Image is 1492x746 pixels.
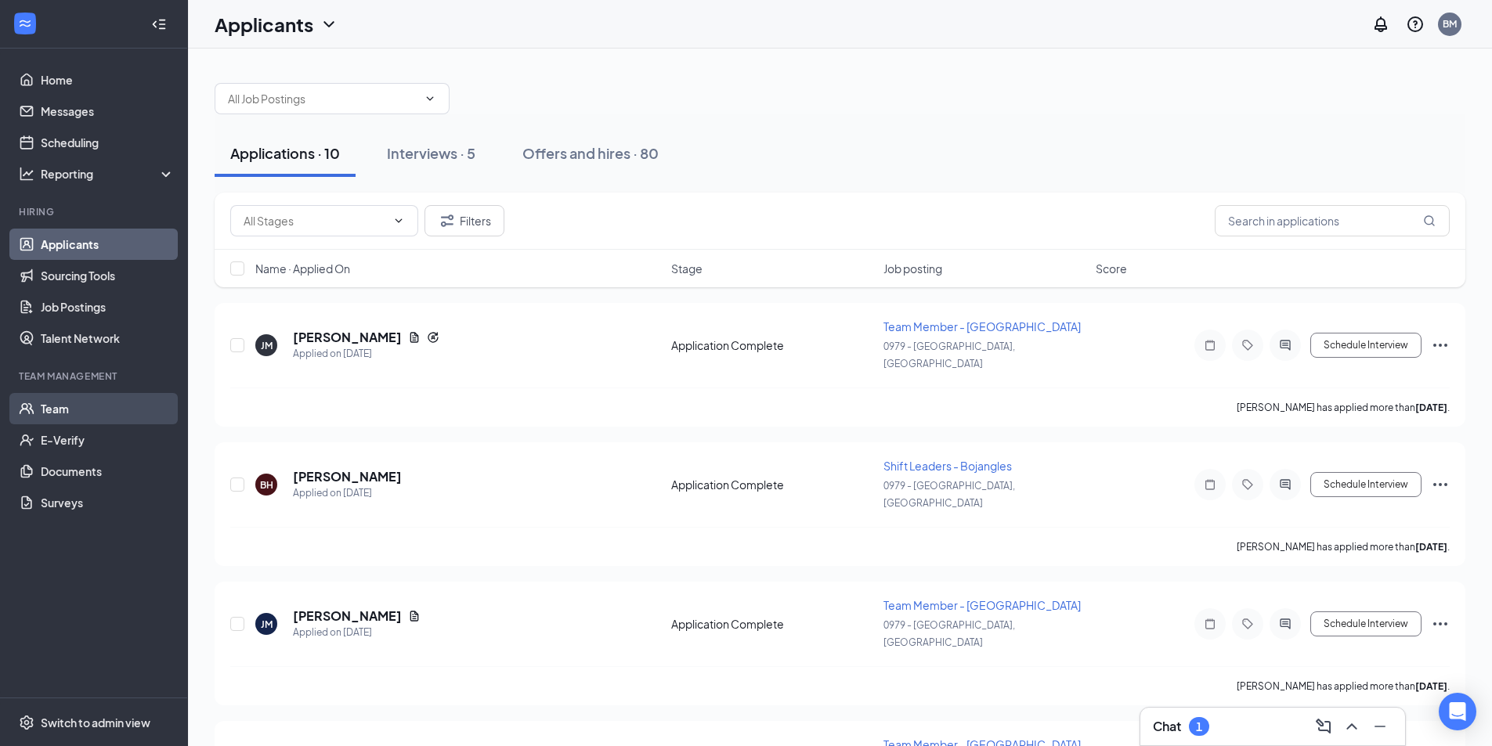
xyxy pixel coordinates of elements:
[41,229,175,260] a: Applicants
[427,331,439,344] svg: Reapply
[671,477,874,492] div: Application Complete
[215,11,313,38] h1: Applicants
[438,211,457,230] svg: Filter
[408,331,421,344] svg: Document
[387,143,475,163] div: Interviews · 5
[1238,339,1257,351] svg: Tag
[1310,472,1422,497] button: Schedule Interview
[41,166,175,182] div: Reporting
[392,214,405,227] svg: ChevronDown
[671,337,874,353] div: Application Complete
[1431,614,1450,633] svg: Ellipses
[260,478,273,492] div: BH
[1314,717,1333,736] svg: ComposeMessage
[1431,475,1450,494] svg: Ellipses
[41,487,175,518] a: Surveys
[883,480,1015,509] span: 0979 - [GEOGRAPHIC_DATA], [GEOGRAPHIC_DATA]
[1423,214,1436,227] svg: MagnifyingGlass
[408,610,421,622] svg: Document
[1342,717,1361,736] svg: ChevronUp
[293,625,421,640] div: Applied on [DATE]
[41,424,175,456] a: E-Verify
[1415,541,1447,553] b: [DATE]
[230,143,340,163] div: Applications · 10
[1237,540,1450,553] p: [PERSON_NAME] has applied more than .
[293,346,439,362] div: Applied on [DATE]
[1238,478,1257,491] svg: Tag
[293,485,402,501] div: Applied on [DATE]
[1276,478,1295,491] svg: ActiveChat
[1201,339,1219,351] svg: Note
[1276,339,1295,351] svg: ActiveChat
[1443,17,1457,31] div: BM
[261,618,273,631] div: JM
[424,205,504,236] button: Filter Filters
[883,619,1015,648] span: 0979 - [GEOGRAPHIC_DATA], [GEOGRAPHIC_DATA]
[1201,618,1219,630] svg: Note
[1201,478,1219,491] svg: Note
[19,166,34,182] svg: Analysis
[1431,336,1450,355] svg: Ellipses
[671,261,703,276] span: Stage
[151,16,167,32] svg: Collapse
[1415,680,1447,692] b: [DATE]
[883,319,1081,333] span: Team Member - [GEOGRAPHIC_DATA]
[41,715,150,730] div: Switch to admin view
[41,127,175,158] a: Scheduling
[41,96,175,127] a: Messages
[19,205,172,218] div: Hiring
[522,143,659,163] div: Offers and hires · 80
[1406,15,1425,34] svg: QuestionInfo
[293,468,402,485] h5: [PERSON_NAME]
[293,607,402,625] h5: [PERSON_NAME]
[228,90,417,107] input: All Job Postings
[671,616,874,632] div: Application Complete
[1238,618,1257,630] svg: Tag
[1371,15,1390,34] svg: Notifications
[41,323,175,354] a: Talent Network
[1439,693,1476,730] div: Open Intercom Messenger
[320,15,338,34] svg: ChevronDown
[19,369,172,383] div: Team Management
[1096,261,1127,276] span: Score
[883,598,1081,612] span: Team Member - [GEOGRAPHIC_DATA]
[883,341,1015,369] span: 0979 - [GEOGRAPHIC_DATA], [GEOGRAPHIC_DATA]
[17,16,33,31] svg: WorkstreamLogo
[255,261,350,276] span: Name · Applied On
[41,260,175,291] a: Sourcing Tools
[19,715,34,730] svg: Settings
[1367,714,1393,739] button: Minimize
[1371,717,1389,736] svg: Minimize
[883,459,1012,473] span: Shift Leaders - Bojangles
[1153,718,1181,735] h3: Chat
[261,339,273,352] div: JM
[293,329,402,346] h5: [PERSON_NAME]
[244,212,386,229] input: All Stages
[1339,714,1364,739] button: ChevronUp
[1196,720,1202,733] div: 1
[1310,611,1422,636] button: Schedule Interview
[1311,714,1336,739] button: ComposeMessage
[41,64,175,96] a: Home
[1276,618,1295,630] svg: ActiveChat
[41,456,175,487] a: Documents
[1237,679,1450,693] p: [PERSON_NAME] has applied more than .
[883,261,942,276] span: Job posting
[1415,402,1447,413] b: [DATE]
[41,393,175,424] a: Team
[41,291,175,323] a: Job Postings
[1310,333,1422,358] button: Schedule Interview
[424,92,436,105] svg: ChevronDown
[1215,205,1450,236] input: Search in applications
[1237,401,1450,414] p: [PERSON_NAME] has applied more than .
